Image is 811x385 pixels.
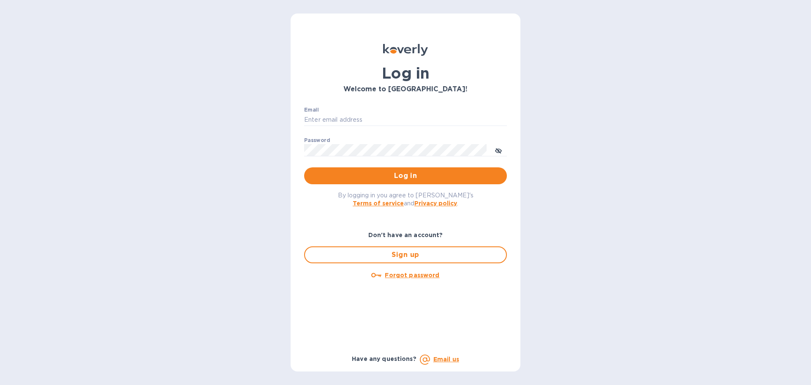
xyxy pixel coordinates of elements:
[311,171,500,181] span: Log in
[338,192,474,207] span: By logging in you agree to [PERSON_NAME]'s and .
[368,232,443,238] b: Don't have an account?
[383,44,428,56] img: Koverly
[304,138,330,143] label: Password
[304,167,507,184] button: Log in
[304,85,507,93] h3: Welcome to [GEOGRAPHIC_DATA]!
[490,142,507,158] button: toggle password visibility
[304,107,319,112] label: Email
[304,64,507,82] h1: Log in
[414,200,457,207] a: Privacy policy
[433,356,459,363] a: Email us
[353,200,404,207] a: Terms of service
[304,246,507,263] button: Sign up
[352,355,416,362] b: Have any questions?
[312,250,499,260] span: Sign up
[385,272,439,279] u: Forgot password
[304,114,507,126] input: Enter email address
